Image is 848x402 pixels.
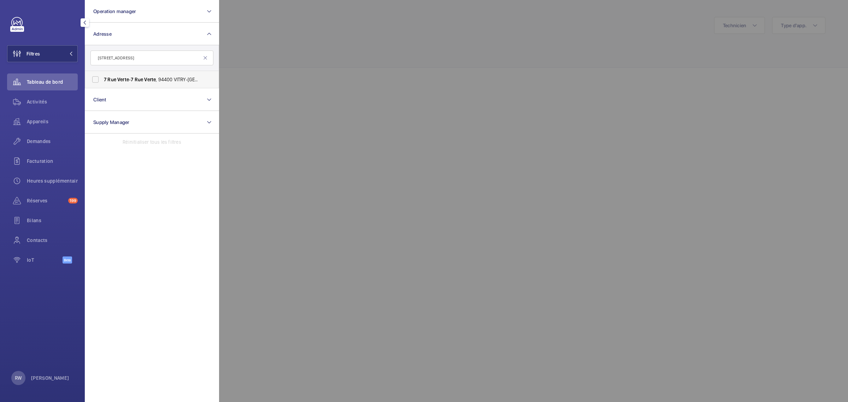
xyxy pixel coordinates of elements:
[26,50,40,57] span: Filtres
[27,237,78,244] span: Contacts
[27,177,78,184] span: Heures supplémentaires
[7,45,78,62] button: Filtres
[31,374,69,382] p: [PERSON_NAME]
[68,198,78,203] span: 199
[27,256,63,264] span: IoT
[27,78,78,85] span: Tableau de bord
[27,138,78,145] span: Demandes
[27,217,78,224] span: Bilans
[27,118,78,125] span: Appareils
[27,158,78,165] span: Facturation
[63,256,72,264] span: Beta
[27,98,78,105] span: Activités
[27,197,65,204] span: Réserves
[15,374,22,382] p: RW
